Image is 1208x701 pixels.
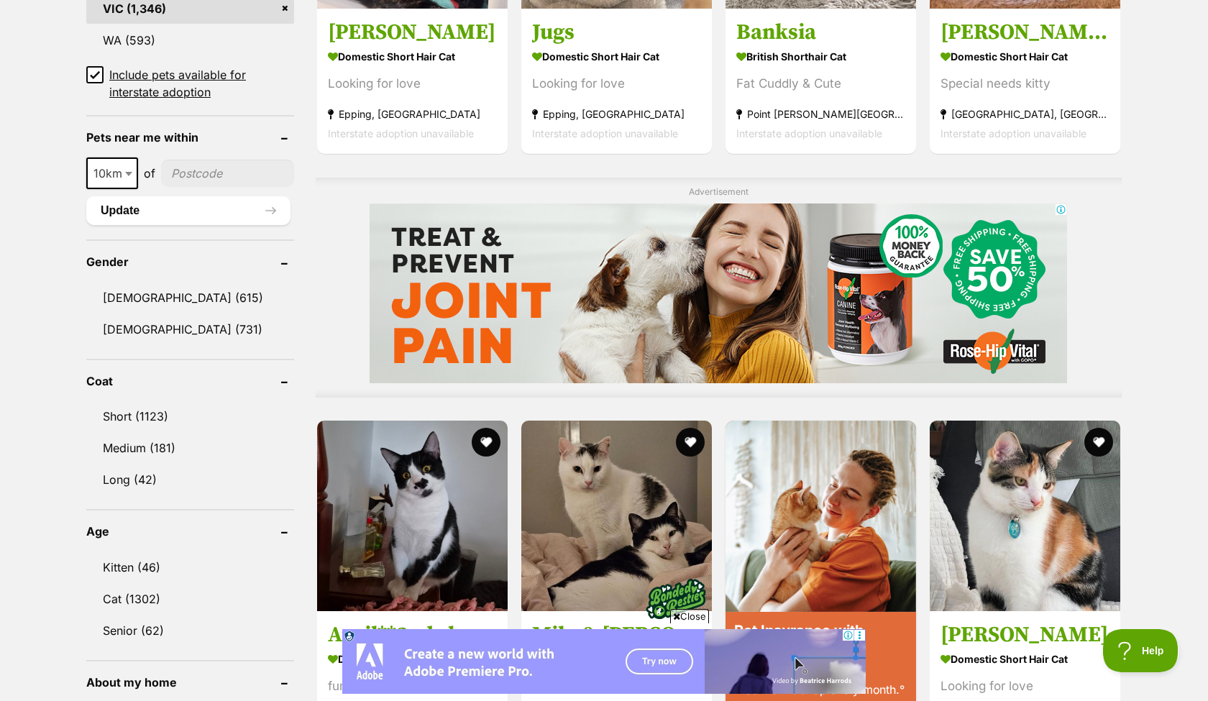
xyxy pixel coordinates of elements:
[342,629,866,694] iframe: Advertisement
[676,428,705,457] button: favourite
[161,160,294,187] input: postcode
[1,1,13,13] img: consumer-privacy-logo.png
[86,375,294,388] header: Coat
[941,105,1109,124] strong: [GEOGRAPHIC_DATA], [GEOGRAPHIC_DATA]
[86,157,138,189] span: 10km
[736,128,882,140] span: Interstate adoption unavailable
[86,255,294,268] header: Gender
[86,66,294,101] a: Include pets available for interstate adoption
[328,75,497,94] div: Looking for love
[930,421,1120,611] img: lucia - Domestic Short Hair Cat
[472,428,500,457] button: favourite
[941,47,1109,68] strong: Domestic Short Hair Cat
[941,622,1109,649] h3: [PERSON_NAME]
[736,75,905,94] div: Fat Cuddly & Cute
[86,464,294,495] a: Long (42)
[109,66,294,101] span: Include pets available for interstate adoption
[736,19,905,47] h3: Banksia
[86,131,294,144] header: Pets near me within
[941,677,1109,697] div: Looking for love
[88,163,137,183] span: 10km
[86,676,294,689] header: About my home
[86,283,294,313] a: [DEMOGRAPHIC_DATA] (615)
[317,421,508,611] img: April**2nd chance Cat rescue** - Domestic Short Hair (DSH) Cat
[328,677,497,697] div: funny face girl
[328,649,497,670] strong: Domestic Short Hair (DSH) Cat
[86,196,290,225] button: Update
[532,19,701,47] h3: Jugs
[144,165,155,182] span: of
[86,401,294,431] a: Short (1123)
[328,622,497,649] h3: April**2nd chance Cat rescue**
[941,128,1086,140] span: Interstate adoption unavailable
[726,9,916,155] a: Banksia British Shorthair Cat Fat Cuddly & Cute Point [PERSON_NAME][GEOGRAPHIC_DATA] Interstate a...
[86,25,294,55] a: WA (593)
[532,75,701,94] div: Looking for love
[328,128,474,140] span: Interstate adoption unavailable
[370,203,1067,383] iframe: Advertisement
[86,525,294,538] header: Age
[941,75,1109,94] div: Special needs kitty
[328,19,497,47] h3: [PERSON_NAME]
[1103,629,1179,672] iframe: Help Scout Beacon - Open
[532,128,678,140] span: Interstate adoption unavailable
[532,105,701,124] strong: Epping, [GEOGRAPHIC_DATA]
[86,584,294,614] a: Cat (1302)
[328,47,497,68] strong: Domestic Short Hair Cat
[640,564,712,636] img: bonded besties
[328,105,497,124] strong: Epping, [GEOGRAPHIC_DATA]
[86,314,294,344] a: [DEMOGRAPHIC_DATA] (731)
[521,421,712,611] img: Milo & Cynthia - Domestic Short Hair Cat
[736,105,905,124] strong: Point [PERSON_NAME][GEOGRAPHIC_DATA]
[670,609,709,623] span: Close
[86,615,294,646] a: Senior (62)
[1084,428,1113,457] button: favourite
[521,9,712,155] a: Jugs Domestic Short Hair Cat Looking for love Epping, [GEOGRAPHIC_DATA] Interstate adoption unava...
[316,178,1122,398] div: Advertisement
[930,9,1120,155] a: [PERSON_NAME] **2nd Chance Cat Rescue** Domestic Short Hair Cat Special needs kitty [GEOGRAPHIC_D...
[86,552,294,582] a: Kitten (46)
[736,47,905,68] strong: British Shorthair Cat
[941,19,1109,47] h3: [PERSON_NAME] **2nd Chance Cat Rescue**
[532,47,701,68] strong: Domestic Short Hair Cat
[317,9,508,155] a: [PERSON_NAME] Domestic Short Hair Cat Looking for love Epping, [GEOGRAPHIC_DATA] Interstate adopt...
[86,433,294,463] a: Medium (181)
[941,649,1109,670] strong: Domestic Short Hair Cat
